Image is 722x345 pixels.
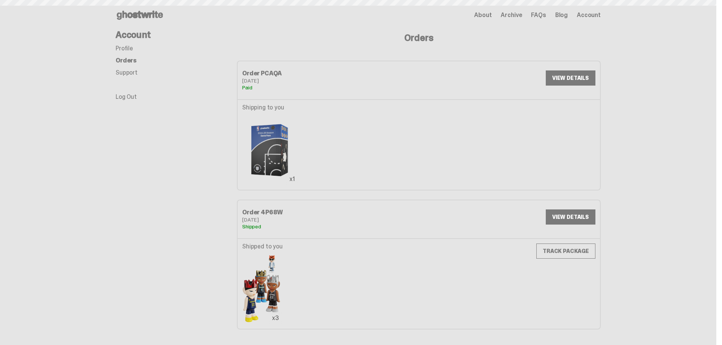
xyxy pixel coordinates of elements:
a: VIEW DETAILS [546,209,595,225]
a: TRACK PACKAGE [536,244,595,259]
a: Archive [501,12,522,18]
a: Log Out [116,93,137,101]
p: Shipped to you [242,244,283,250]
a: Profile [116,44,133,52]
div: Shipped [242,224,419,229]
a: VIEW DETAILS [546,70,595,86]
a: Orders [116,56,137,64]
h4: Orders [237,33,601,42]
a: Account [577,12,601,18]
a: About [474,12,492,18]
div: x3 [269,312,282,324]
a: Blog [555,12,568,18]
h4: Account [116,30,237,39]
a: Support [116,69,138,76]
p: Shipping to you [242,105,298,111]
div: [DATE] [242,78,419,83]
div: Order PCAQA [242,70,419,76]
div: [DATE] [242,217,419,222]
div: Order 4P68W [242,209,419,215]
div: Paid [242,85,419,90]
div: x1 [286,173,298,185]
a: FAQs [531,12,546,18]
